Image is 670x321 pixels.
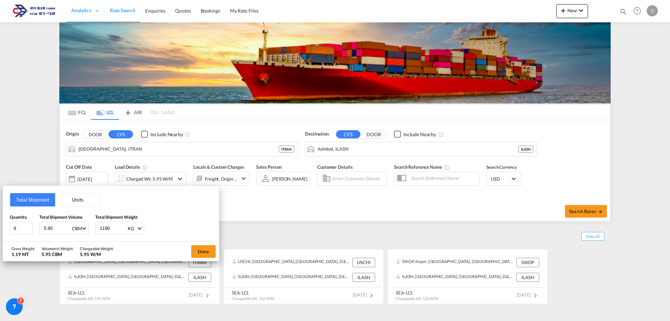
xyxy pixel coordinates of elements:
[72,226,82,231] div: CBM
[80,246,113,251] div: Chargeable Weight
[42,251,73,257] div: 5.95 CBM
[10,214,27,220] span: Quantity
[12,251,35,257] div: 1.19 MT
[99,222,127,234] input: Enter weight
[39,214,82,220] span: Total Shipment Volume
[80,251,113,257] div: 5.95 W/M
[10,193,55,206] button: Total Shipment
[42,246,73,251] div: Volumetric Weight
[12,246,35,251] div: Gross Weight
[95,214,138,220] span: Total Shipment Weight
[128,226,134,231] div: KG
[10,222,32,234] input: Qty
[43,222,71,234] input: Enter volume
[191,245,216,258] button: Done
[55,193,100,206] button: Units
